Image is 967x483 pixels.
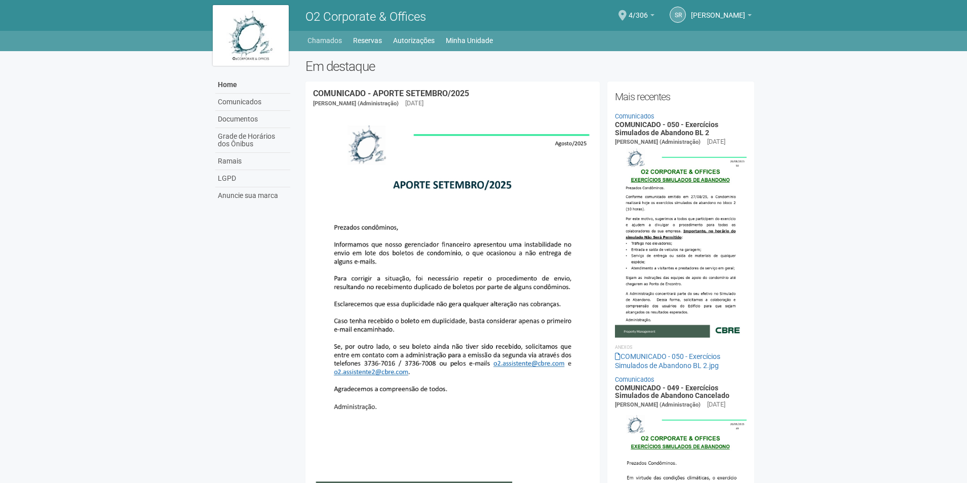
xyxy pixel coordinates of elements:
[615,384,729,399] a: COMUNICADO - 049 - Exercícios Simulados de Abandono Cancelado
[215,76,290,94] a: Home
[393,33,435,48] a: Autorizações
[307,33,342,48] a: Chamados
[305,10,426,24] span: O2 Corporate & Offices
[615,89,747,104] h2: Mais recentes
[215,111,290,128] a: Documentos
[707,400,725,409] div: [DATE]
[615,120,718,136] a: COMUNICADO - 050 - Exercícios Simulados de Abandono BL 2
[615,376,654,383] a: Comunicados
[213,5,289,66] img: logo.jpg
[215,170,290,187] a: LGPD
[305,59,755,74] h2: Em destaque
[629,13,654,21] a: 4/306
[615,147,747,337] img: COMUNICADO%20-%20050%20-%20Exerc%C3%ADcios%20Simulados%20de%20Abandono%20BL%202.jpg
[215,187,290,204] a: Anuncie sua marca
[691,13,752,21] a: [PERSON_NAME]
[405,99,423,108] div: [DATE]
[615,352,720,370] a: COMUNICADO - 050 - Exercícios Simulados de Abandono BL 2.jpg
[615,139,701,145] span: [PERSON_NAME] (Administração)
[215,94,290,111] a: Comunicados
[353,33,382,48] a: Reservas
[215,128,290,153] a: Grade de Horários dos Ônibus
[629,2,648,19] span: 4/306
[313,100,399,107] span: [PERSON_NAME] (Administração)
[691,2,745,19] span: Sandro Ricardo Santos da Silva
[707,137,725,146] div: [DATE]
[215,153,290,170] a: Ramais
[446,33,493,48] a: Minha Unidade
[670,7,686,23] a: SR
[615,401,701,408] span: [PERSON_NAME] (Administração)
[615,112,654,120] a: Comunicados
[313,89,469,98] a: COMUNICADO - APORTE SETEMBRO/2025
[615,343,747,352] li: Anexos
